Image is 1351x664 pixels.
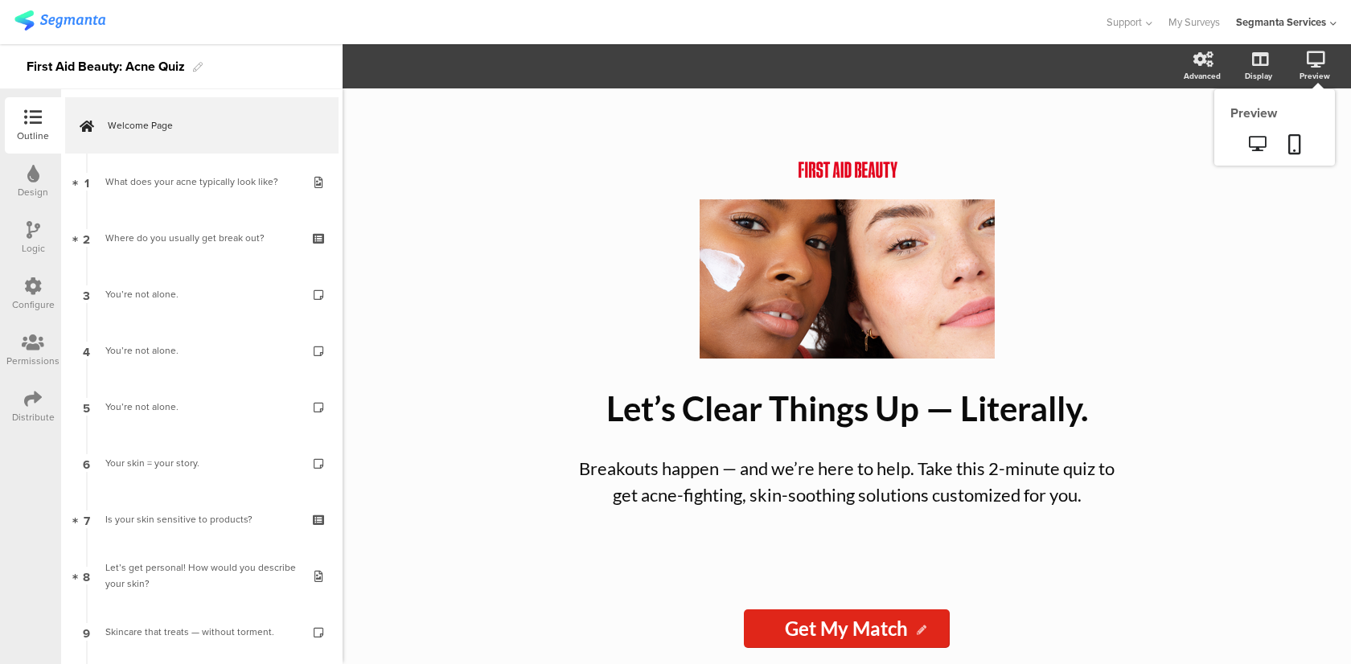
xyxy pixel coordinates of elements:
[65,97,339,154] a: Welcome Page
[565,455,1128,508] p: Breakouts happen — and we’re here to help. Take this 2-minute quiz to get acne-fighting, skin-soo...
[105,286,298,302] div: You’re not alone.
[83,454,90,472] span: 6
[83,567,90,584] span: 8
[65,604,339,660] a: 9 Skincare that treats — without torment.
[83,229,90,247] span: 2
[65,322,339,379] a: 4 You’re not alone.
[65,154,339,210] a: 1 What does your acne typically look like?
[83,398,90,416] span: 5
[65,491,339,547] a: 7 Is your skin sensitive to products?
[18,185,48,199] div: Design
[105,559,298,592] div: Let’s get personal! How would you describe your skin?
[1107,14,1142,30] span: Support
[1300,70,1330,82] div: Preview
[105,342,298,359] div: You’re not alone.
[105,455,298,471] div: Your skin = your story.
[65,266,339,322] a: 3 You’re not alone.
[6,354,60,368] div: Permissions
[105,174,298,190] div: What does your acne typically look like?
[14,10,105,31] img: segmanta logo
[17,129,49,143] div: Outline
[1236,14,1326,30] div: Segmanta Services
[83,623,90,641] span: 9
[744,609,949,648] input: Start
[65,435,339,491] a: 6 Your skin = your story.
[27,54,185,80] div: First Aid Beauty: Acne Quiz
[105,399,298,415] div: You’re not alone.
[12,297,55,312] div: Configure
[1245,70,1272,82] div: Display
[65,210,339,266] a: 2 Where do you usually get break out?
[65,547,339,604] a: 8 Let’s get personal! How would you describe your skin?
[105,230,298,246] div: Where do you usually get break out?
[83,285,90,303] span: 3
[65,379,339,435] a: 5 You’re not alone.
[105,511,298,527] div: Is your skin sensitive to products?
[1214,104,1335,122] div: Preview
[83,342,90,359] span: 4
[108,117,314,133] span: Welcome Page
[549,388,1144,428] p: Let’s Clear Things Up — Literally.
[1184,70,1221,82] div: Advanced
[105,624,298,640] div: Skincare that treats — without torment.
[22,241,45,256] div: Logic
[84,510,90,528] span: 7
[84,173,89,191] span: 1
[12,410,55,424] div: Distribute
